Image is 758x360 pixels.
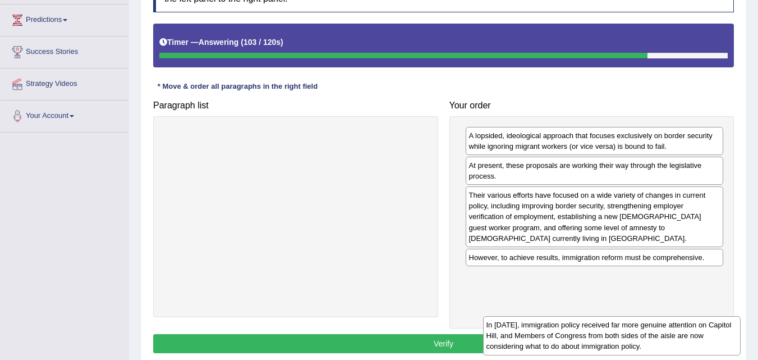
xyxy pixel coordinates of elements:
button: Verify [153,334,734,353]
div: A lopsided, ideological approach that focuses exclusively on border security while ignoring migra... [466,127,724,155]
b: 103 / 120s [244,38,281,47]
a: Success Stories [1,37,128,65]
div: In [DATE], immigration policy received far more genuine attention on Capitol Hill, and Members of... [483,316,741,355]
b: ( [241,38,244,47]
div: At present, these proposals are working their way through the legislative process. [466,157,724,185]
div: Their various efforts have focused on a wide variety of changes in current policy, including impr... [466,186,724,247]
h5: Timer — [159,38,283,47]
h4: Paragraph list [153,101,438,111]
div: However, to achieve results, immigration reform must be comprehensive. [466,249,724,266]
b: ) [281,38,283,47]
b: Answering [199,38,239,47]
a: Strategy Videos [1,69,128,97]
div: * Move & order all paragraphs in the right field [153,81,322,92]
h4: Your order [449,101,734,111]
a: Predictions [1,4,128,33]
a: Your Account [1,101,128,129]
